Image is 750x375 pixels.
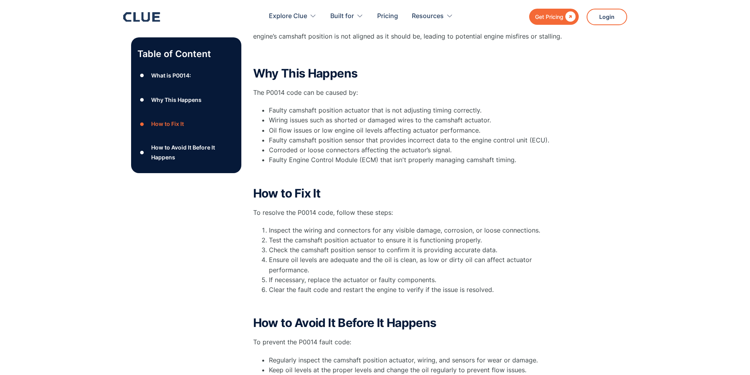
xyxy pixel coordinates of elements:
[269,275,568,285] li: If necessary, replace the actuator or faulty components.
[137,70,235,81] a: ●What is P0014:
[253,299,568,308] p: ‍
[253,186,321,200] strong: How to Fix It
[269,135,568,145] li: Faulty camshaft position sensor that provides incorrect data to the engine control unit (ECU).
[377,4,398,29] a: Pricing
[253,208,568,218] p: To resolve the P0014 code, follow these steps:
[253,337,568,347] p: To prevent the P0014 fault code:
[563,12,576,22] div: 
[269,155,568,165] li: Faulty Engine Control Module (ECM) that isn't properly managing camshaft timing.
[412,4,444,29] div: Resources
[529,9,579,25] a: Get Pricing
[151,142,235,162] div: How to Avoid It Before It Happens
[412,4,453,29] div: Resources
[269,126,568,135] li: Oil flow issues or low engine oil levels affecting actuator performance.
[269,285,568,295] li: Clear the fault code and restart the engine to verify if the issue is resolved.
[253,316,437,330] strong: How to Avoid It Before It Happens
[137,146,147,158] div: ●
[137,48,235,60] p: Table of Content
[269,4,317,29] div: Explore Clue
[269,115,568,125] li: Wiring issues such as shorted or damaged wires to the camshaft actuator.
[151,70,191,80] div: What is P0014:
[253,49,568,59] p: ‍
[253,88,568,98] p: The P0014 code can be caused by:
[269,235,568,245] li: Test the camshaft position actuator to ensure it is functioning properly.
[535,12,563,22] div: Get Pricing
[269,225,568,235] li: Inspect the wiring and connectors for any visible damage, corrosion, or loose connections.
[137,94,235,106] a: ●Why This Happens
[151,95,202,105] div: Why This Happens
[137,94,147,106] div: ●
[330,4,354,29] div: Built for
[269,355,568,365] li: Regularly inspect the camshaft position actuator, wiring, and sensors for wear or damage.
[269,105,568,115] li: Faulty camshaft position actuator that is not adjusting timing correctly.
[269,255,568,275] li: Ensure oil levels are adequate and the oil is clean, as low or dirty oil can affect actuator perf...
[587,9,627,25] a: Login
[269,4,307,29] div: Explore Clue
[330,4,363,29] div: Built for
[253,169,568,179] p: ‍
[137,118,147,130] div: ●
[151,119,184,129] div: How to Fix It
[253,66,358,80] strong: Why This Happens
[269,145,568,155] li: Corroded or loose connectors affecting the actuator’s signal.
[269,365,568,375] li: Keep oil levels at the proper levels and change the oil regularly to prevent flow issues.
[137,70,147,81] div: ●
[137,142,235,162] a: ●How to Avoid It Before It Happens
[269,245,568,255] li: Check the camshaft position sensor to confirm it is providing accurate data.
[137,118,235,130] a: ●How to Fix It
